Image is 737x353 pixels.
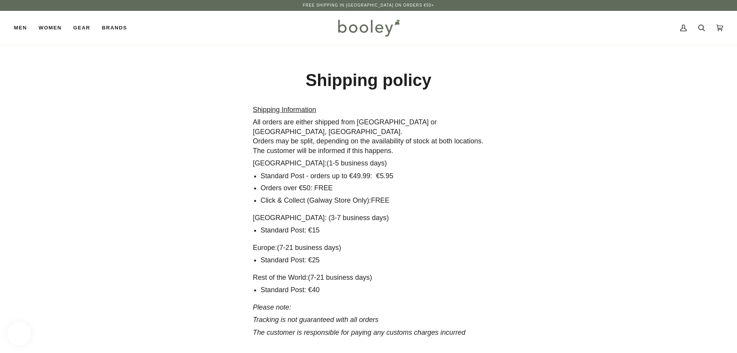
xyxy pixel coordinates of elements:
em: The customer is responsible for paying any customs charges incurred [253,329,465,336]
li: Click & Collect (Galway Store Only): [261,196,484,205]
strong: FREE [314,184,333,192]
a: Men [14,11,33,45]
li: Orders over €50: [261,183,484,193]
span: Gear [73,24,90,32]
img: Booley [335,17,402,39]
li: Standard Post: €40 [261,285,484,295]
p: (7-21 business days) [253,243,484,253]
a: Brands [96,11,133,45]
strong: Europe: [253,244,277,251]
p: All orders are either shipped from [GEOGRAPHIC_DATA] or [GEOGRAPHIC_DATA], [GEOGRAPHIC_DATA]. Ord... [253,117,484,155]
p: (3-7 business days) [253,213,484,223]
strong: [GEOGRAPHIC_DATA]: [253,159,327,167]
li: Standard Post: €15 [261,226,484,235]
span: Men [14,24,27,32]
span: Brands [102,24,127,32]
span: Women [39,24,62,32]
strong: [GEOGRAPHIC_DATA]: [253,214,327,222]
iframe: Button to open loyalty program pop-up [8,322,31,345]
a: Women [33,11,67,45]
h1: Shipping policy [253,70,484,91]
strong: FREE [371,196,390,204]
li: Standard Post - orders up to €49.99: €5.95 [261,171,484,181]
em: Tracking is not guaranteed with all orders [253,316,379,324]
a: Gear [67,11,96,45]
p: Free Shipping in [GEOGRAPHIC_DATA] on Orders €50+ [303,2,434,9]
strong: Rest of the World: [253,274,308,281]
em: Please note: [253,303,291,311]
strong: Shipping Information [253,106,316,114]
p: (1-5 business days) [253,158,484,168]
li: Standard Post: €25 [261,255,484,265]
p: (7-21 business days) [253,273,484,282]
